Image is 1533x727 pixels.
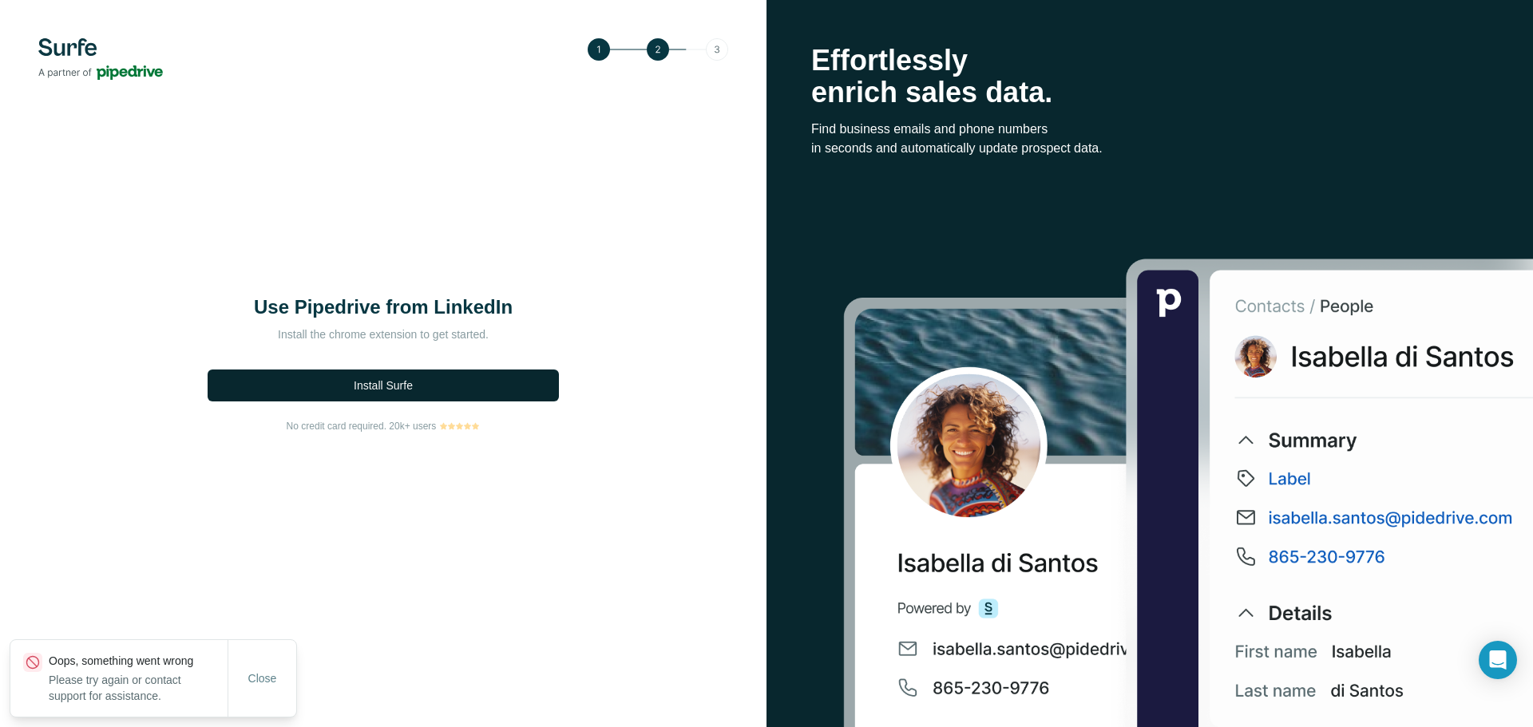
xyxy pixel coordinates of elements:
p: Oops, something went wrong [49,653,228,669]
p: Find business emails and phone numbers [811,120,1488,139]
p: Effortlessly [811,45,1488,77]
p: enrich sales data. [811,77,1488,109]
p: Please try again or contact support for assistance. [49,672,228,704]
img: Step 2 [588,38,728,61]
span: Close [248,670,277,686]
p: in seconds and automatically update prospect data. [811,139,1488,158]
p: Install the chrome extension to get started. [224,326,543,342]
span: Install Surfe [354,377,413,393]
button: Install Surfe [208,369,559,401]
h1: Use Pipedrive from LinkedIn [224,294,543,320]
img: Surfe's logo [38,38,163,80]
button: Close [237,664,288,693]
img: Surfe Stock Photo - Selling good vibes [843,256,1533,727]
span: No credit card required. 20k+ users [287,419,437,433]
div: Open Intercom Messenger [1479,641,1517,679]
